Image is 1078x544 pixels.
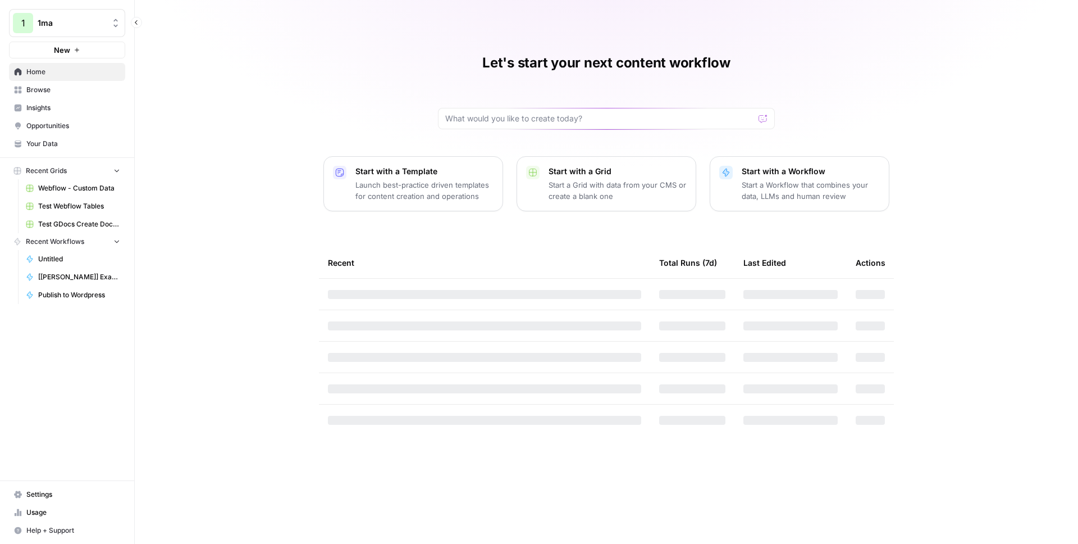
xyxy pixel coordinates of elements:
div: Recent [328,247,641,278]
a: [[PERSON_NAME]] Example of a Webflow post with tables [21,268,125,286]
p: Start with a Grid [549,166,687,177]
p: Start a Workflow that combines your data, LLMs and human review [742,179,880,202]
a: Home [9,63,125,81]
div: Total Runs (7d) [659,247,717,278]
a: Webflow - Custom Data [21,179,125,197]
span: Recent Workflows [26,237,84,247]
a: Test GDocs Create Doc Grid [21,215,125,233]
button: Help + Support [9,522,125,540]
span: Opportunities [26,121,120,131]
p: Start with a Template [355,166,494,177]
span: Test GDocs Create Doc Grid [38,219,120,229]
p: Launch best-practice driven templates for content creation and operations [355,179,494,202]
button: Workspace: 1ma [9,9,125,37]
button: Start with a WorkflowStart a Workflow that combines your data, LLMs and human review [710,156,889,211]
button: New [9,42,125,58]
a: Settings [9,486,125,504]
a: Your Data [9,135,125,153]
div: Actions [856,247,885,278]
span: Usage [26,507,120,518]
a: Test Webflow Tables [21,197,125,215]
span: Your Data [26,139,120,149]
a: Insights [9,99,125,117]
div: Last Edited [743,247,786,278]
span: Insights [26,103,120,113]
a: Browse [9,81,125,99]
h1: Let's start your next content workflow [482,54,730,72]
span: [[PERSON_NAME]] Example of a Webflow post with tables [38,272,120,282]
input: What would you like to create today? [445,113,754,124]
span: New [54,44,70,56]
a: Opportunities [9,117,125,135]
button: Recent Grids [9,162,125,179]
span: Recent Grids [26,166,67,176]
span: Browse [26,85,120,95]
span: Untitled [38,254,120,264]
span: 1 [21,16,25,30]
button: Recent Workflows [9,233,125,250]
span: Settings [26,489,120,500]
a: Publish to Wordpress [21,286,125,304]
a: Usage [9,504,125,522]
p: Start a Grid with data from your CMS or create a blank one [549,179,687,202]
a: Untitled [21,250,125,268]
span: Help + Support [26,525,120,536]
span: Publish to Wordpress [38,290,120,300]
span: Webflow - Custom Data [38,183,120,193]
button: Start with a GridStart a Grid with data from your CMS or create a blank one [517,156,696,211]
span: Test Webflow Tables [38,201,120,211]
span: 1ma [38,17,106,29]
p: Start with a Workflow [742,166,880,177]
span: Home [26,67,120,77]
button: Start with a TemplateLaunch best-practice driven templates for content creation and operations [323,156,503,211]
